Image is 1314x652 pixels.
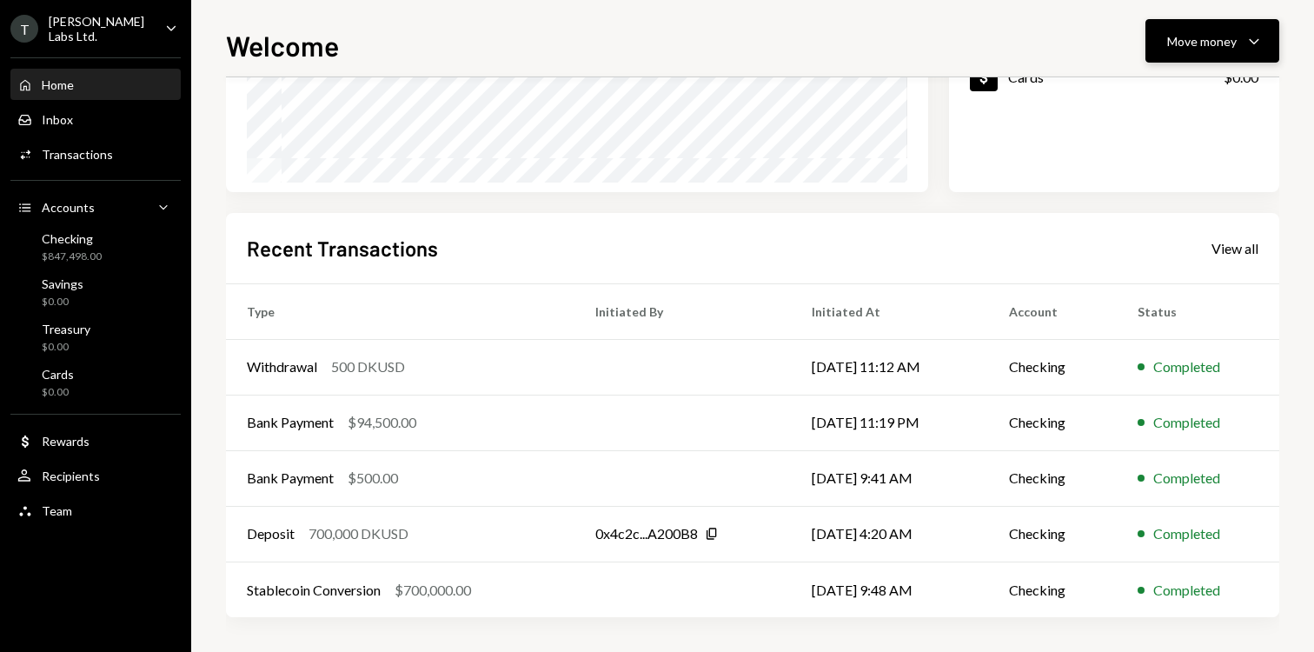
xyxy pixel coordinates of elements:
div: Home [42,77,74,92]
h2: Recent Transactions [247,234,438,263]
div: Completed [1153,356,1220,377]
div: T [10,15,38,43]
div: Treasury [42,322,90,336]
td: [DATE] 4:20 AM [791,506,988,562]
a: Rewards [10,425,181,456]
div: Bank Payment [247,412,334,433]
th: Initiated At [791,283,988,339]
th: Status [1117,283,1279,339]
a: Treasury$0.00 [10,316,181,358]
button: Move money [1145,19,1279,63]
div: Cards [1008,69,1044,85]
div: $847,498.00 [42,249,102,264]
div: View all [1211,240,1258,257]
td: Checking [988,450,1117,506]
div: Completed [1153,412,1220,433]
td: [DATE] 9:48 AM [791,562,988,617]
div: $500.00 [348,468,398,489]
td: Checking [988,506,1117,562]
div: $0.00 [1224,67,1258,88]
div: Transactions [42,147,113,162]
div: 0x4c2c...A200B8 [595,523,698,544]
a: Accounts [10,191,181,223]
th: Account [988,283,1117,339]
div: Completed [1153,523,1220,544]
div: Cards [42,367,74,382]
a: Checking$847,498.00 [10,226,181,268]
div: [PERSON_NAME] Labs Ltd. [49,14,151,43]
div: $0.00 [42,385,74,400]
a: Cards$0.00 [10,362,181,403]
a: Home [10,69,181,100]
div: Stablecoin Conversion [247,580,381,601]
a: Transactions [10,138,181,170]
a: View all [1211,238,1258,257]
div: Checking [42,231,102,246]
div: Completed [1153,580,1220,601]
th: Initiated By [574,283,791,339]
td: [DATE] 11:12 AM [791,339,988,395]
div: Move money [1167,32,1237,50]
div: $0.00 [42,295,83,309]
th: Type [226,283,574,339]
a: Savings$0.00 [10,271,181,313]
div: 500 DKUSD [331,356,405,377]
div: Withdrawal [247,356,317,377]
div: Rewards [42,434,90,449]
div: Team [42,503,72,518]
div: $94,500.00 [348,412,416,433]
div: Inbox [42,112,73,127]
td: [DATE] 11:19 PM [791,395,988,450]
a: Team [10,495,181,526]
div: Completed [1153,468,1220,489]
a: Inbox [10,103,181,135]
div: $0.00 [42,340,90,355]
td: Checking [988,562,1117,617]
div: $700,000.00 [395,580,471,601]
div: Savings [42,276,83,291]
td: [DATE] 9:41 AM [791,450,988,506]
a: Recipients [10,460,181,491]
div: Recipients [42,469,100,483]
td: Checking [988,339,1117,395]
div: Accounts [42,200,95,215]
h1: Welcome [226,28,339,63]
div: 700,000 DKUSD [309,523,408,544]
div: Deposit [247,523,295,544]
td: Checking [988,395,1117,450]
div: Bank Payment [247,468,334,489]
